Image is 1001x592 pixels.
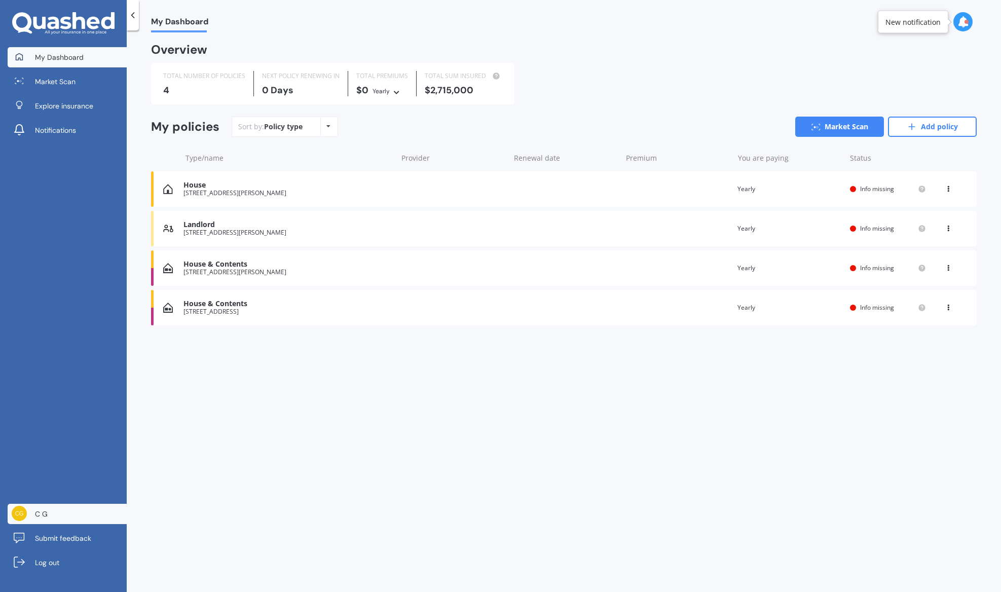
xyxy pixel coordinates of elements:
span: Info missing [860,184,894,193]
div: Provider [401,153,505,163]
span: Market Scan [35,77,76,87]
div: [STREET_ADDRESS][PERSON_NAME] [183,190,392,197]
a: Submit feedback [8,528,127,548]
div: House [183,181,392,190]
span: Notifications [35,125,76,135]
div: 0 Days [262,85,340,95]
div: [STREET_ADDRESS][PERSON_NAME] [183,229,392,236]
div: You are paying [738,153,842,163]
div: TOTAL PREMIUMS [356,71,408,81]
div: Type/name [186,153,393,163]
a: My Dashboard [8,47,127,67]
div: $2,715,000 [425,85,502,95]
a: C G [8,504,127,524]
span: Info missing [860,224,894,233]
img: House & Contents [163,303,173,313]
div: Yearly [737,184,842,194]
div: Status [850,153,926,163]
div: Yearly [737,263,842,273]
div: Landlord [183,220,392,229]
div: House & Contents [183,300,392,308]
span: Explore insurance [35,101,93,111]
div: Yearly [373,86,390,96]
div: Premium [626,153,730,163]
a: Explore insurance [8,96,127,116]
a: Market Scan [795,117,884,137]
div: $0 [356,85,408,96]
div: [STREET_ADDRESS] [183,308,392,315]
span: Info missing [860,303,894,312]
span: My Dashboard [151,17,208,30]
div: TOTAL NUMBER OF POLICIES [163,71,245,81]
img: House [163,184,173,194]
img: Landlord [163,224,173,234]
a: Log out [8,552,127,573]
div: Overview [151,45,207,55]
a: Notifications [8,120,127,140]
div: New notification [885,17,941,27]
a: Add policy [888,117,977,137]
div: My policies [151,120,219,134]
a: Market Scan [8,71,127,92]
div: Renewal date [514,153,618,163]
div: [STREET_ADDRESS][PERSON_NAME] [183,269,392,276]
div: 4 [163,85,245,95]
div: Policy type [264,122,303,132]
span: My Dashboard [35,52,84,62]
img: House & Contents [163,263,173,273]
span: C G [35,509,48,519]
div: Yearly [737,224,842,234]
span: Log out [35,558,59,568]
img: 0c46f5c8987144b5e56ebf3fdfae319e [12,506,27,521]
div: NEXT POLICY RENEWING IN [262,71,340,81]
div: Yearly [737,303,842,313]
span: Info missing [860,264,894,272]
div: Sort by: [238,122,303,132]
div: TOTAL SUM INSURED [425,71,502,81]
span: Submit feedback [35,533,91,543]
div: House & Contents [183,260,392,269]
